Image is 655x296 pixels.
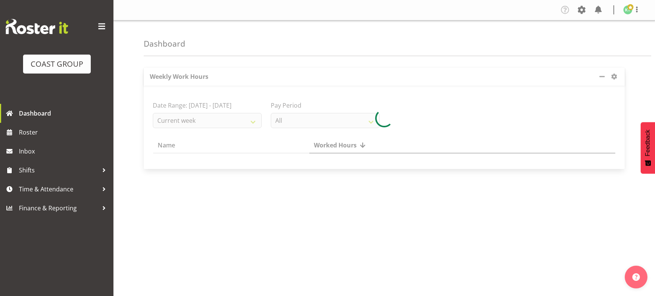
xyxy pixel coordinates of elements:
h4: Dashboard [144,39,185,48]
img: kade-tiatia1141.jpg [623,5,632,14]
span: Time & Attendance [19,183,98,195]
div: COAST GROUP [31,58,83,70]
img: Rosterit website logo [6,19,68,34]
span: Dashboard [19,108,110,119]
button: Feedback - Show survey [641,122,655,174]
span: Feedback [644,130,651,156]
span: Roster [19,127,110,138]
span: Shifts [19,164,98,176]
span: Finance & Reporting [19,202,98,214]
img: help-xxl-2.png [632,273,640,281]
span: Inbox [19,146,110,157]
